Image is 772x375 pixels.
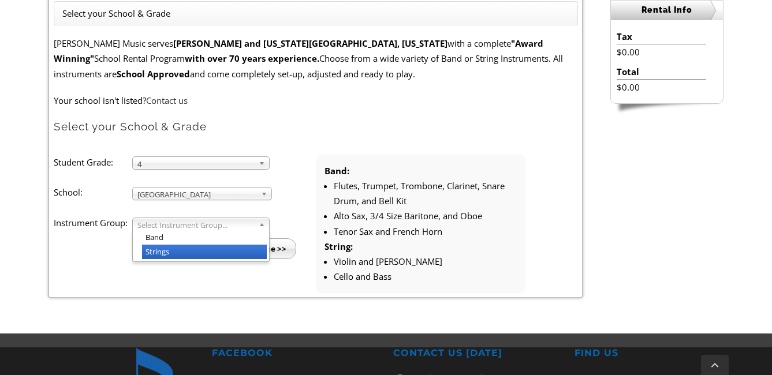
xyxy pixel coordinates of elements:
h2: FIND US [575,347,742,359]
li: Alto Sax, 3/4 Size Baritone, and Oboe [334,208,517,223]
li: $0.00 [617,80,706,95]
span: 4 [137,157,254,171]
span: [GEOGRAPHIC_DATA] [137,187,256,201]
strong: String: [325,241,353,252]
li: Strings [142,245,267,259]
h2: CONTACT US [DATE] [393,347,561,359]
h2: Select your School & Grade [54,119,578,134]
label: Instrument Group: [54,215,132,230]
li: Select your School & Grade [62,6,170,21]
li: Flutes, Trumpet, Trombone, Clarinet, Snare Drum, and Bell Kit [334,178,517,209]
li: Tenor Sax and French Horn [334,224,517,239]
strong: Band: [325,165,349,177]
span: Select Instrument Group... [137,218,254,232]
strong: School Approved [117,68,190,80]
strong: [PERSON_NAME] and [US_STATE][GEOGRAPHIC_DATA], [US_STATE] [173,37,447,49]
p: Your school isn't listed? [54,93,578,108]
a: Contact us [146,95,188,106]
label: School: [54,185,132,200]
li: Band [142,230,267,245]
li: Cello and Bass [334,269,517,284]
li: Total [617,64,706,80]
h2: FACEBOOK [212,347,379,359]
label: Student Grade: [54,155,132,170]
p: [PERSON_NAME] Music serves with a complete School Rental Program Choose from a wide variety of Ba... [54,36,578,81]
img: sidebar-footer.png [610,104,723,114]
li: Violin and [PERSON_NAME] [334,254,517,269]
strong: with over 70 years experience. [185,52,319,64]
li: Tax [617,29,706,44]
li: $0.00 [617,44,706,59]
